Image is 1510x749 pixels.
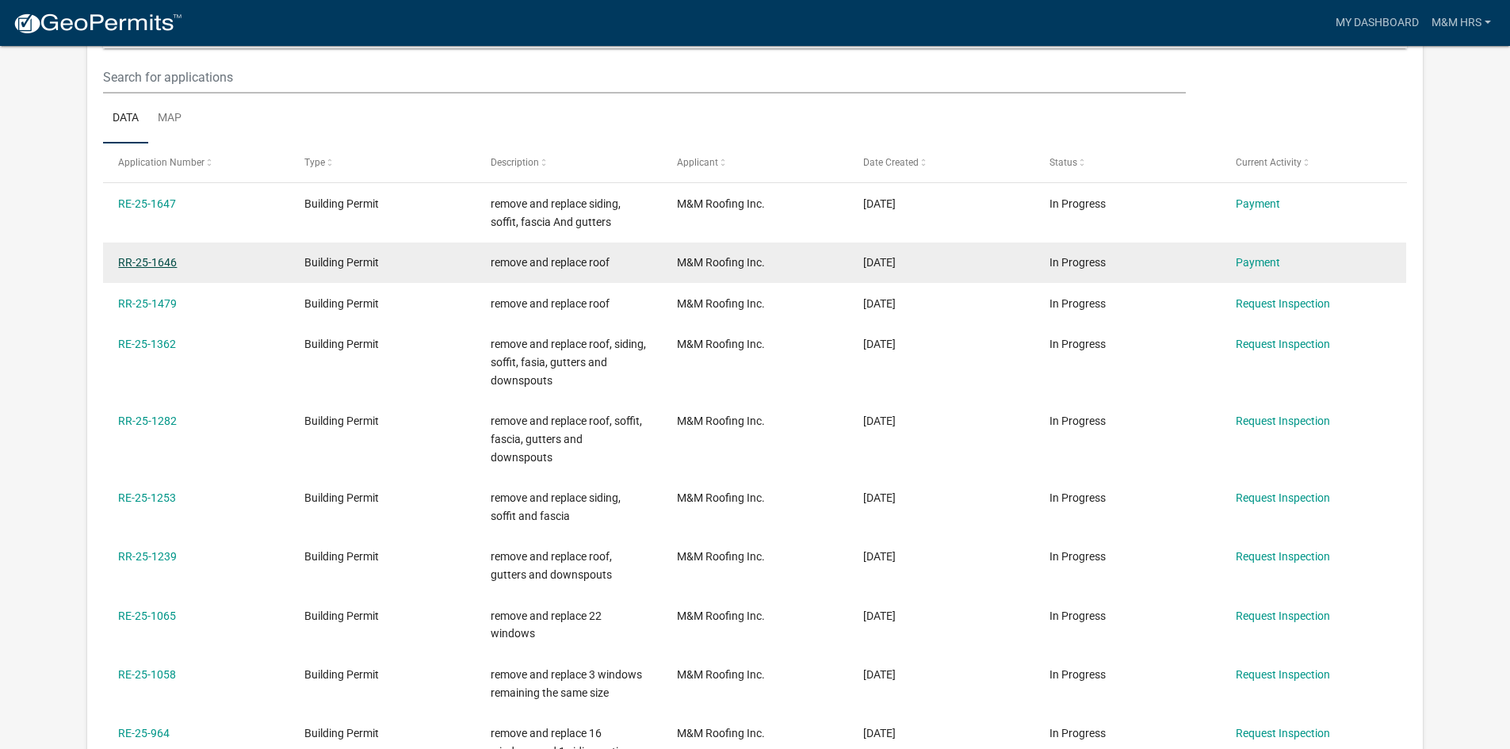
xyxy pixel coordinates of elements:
span: In Progress [1049,197,1106,210]
span: Building Permit [304,297,379,310]
span: remove and replace roof [491,297,610,310]
span: Status [1049,157,1077,168]
span: Building Permit [304,415,379,427]
a: Request Inspection [1236,668,1330,681]
span: M&M Roofing Inc. [677,197,765,210]
span: remove and replace roof, gutters and downspouts [491,550,612,581]
datatable-header-cell: Applicant [662,143,848,182]
span: 07/10/2025 [863,550,896,563]
span: Building Permit [304,668,379,681]
span: 07/28/2025 [863,338,896,350]
datatable-header-cell: Date Created [848,143,1034,182]
span: remove and replace roof, soffit, fascia, gutters and downspouts [491,415,642,464]
a: RE-25-1058 [118,668,176,681]
span: In Progress [1049,297,1106,310]
a: Request Inspection [1236,297,1330,310]
span: 06/19/2025 [863,610,896,622]
span: remove and replace 22 windows [491,610,602,640]
span: remove and replace siding, soffit, fascia And gutters [491,197,621,228]
span: M&M Roofing Inc. [677,415,765,427]
span: Building Permit [304,256,379,269]
datatable-header-cell: Description [476,143,662,182]
span: M&M Roofing Inc. [677,338,765,350]
span: In Progress [1049,256,1106,269]
a: RE-25-1253 [118,491,176,504]
span: In Progress [1049,550,1106,563]
a: Payment [1236,197,1280,210]
a: Payment [1236,256,1280,269]
a: Request Inspection [1236,338,1330,350]
input: Search for applications [103,61,1185,94]
span: Type [304,157,325,168]
a: RR-25-1646 [118,256,177,269]
span: Building Permit [304,550,379,563]
span: M&M Roofing Inc. [677,491,765,504]
a: Request Inspection [1236,491,1330,504]
span: 06/06/2025 [863,727,896,739]
span: Building Permit [304,610,379,622]
span: In Progress [1049,415,1106,427]
span: remove and replace 3 windows remaining the same size [491,668,642,699]
span: M&M Roofing Inc. [677,550,765,563]
span: M&M Roofing Inc. [677,727,765,739]
span: Building Permit [304,727,379,739]
span: 08/12/2025 [863,297,896,310]
span: In Progress [1049,727,1106,739]
a: Data [103,94,148,144]
span: Applicant [677,157,718,168]
span: Current Activity [1236,157,1302,168]
a: My Dashboard [1329,8,1425,38]
span: remove and replace siding, soffit and fascia [491,491,621,522]
span: Date Created [863,157,919,168]
span: Building Permit [304,491,379,504]
span: 06/18/2025 [863,668,896,681]
a: Request Inspection [1236,415,1330,427]
a: RR-25-1479 [118,297,177,310]
span: Description [491,157,539,168]
span: In Progress [1049,491,1106,504]
span: M&M Roofing Inc. [677,256,765,269]
a: Request Inspection [1236,727,1330,739]
span: 07/11/2025 [863,491,896,504]
span: 09/02/2025 [863,256,896,269]
span: Building Permit [304,338,379,350]
datatable-header-cell: Application Number [103,143,289,182]
span: 09/02/2025 [863,197,896,210]
a: RE-25-1362 [118,338,176,350]
a: RE-25-964 [118,727,170,739]
a: M&M HRS [1425,8,1497,38]
datatable-header-cell: Status [1034,143,1220,182]
span: remove and replace roof, siding, soffit, fasia, gutters and downspouts [491,338,646,387]
span: Building Permit [304,197,379,210]
a: RE-25-1647 [118,197,176,210]
a: Request Inspection [1236,610,1330,622]
span: In Progress [1049,338,1106,350]
span: 07/15/2025 [863,415,896,427]
datatable-header-cell: Type [289,143,476,182]
span: M&M Roofing Inc. [677,610,765,622]
a: RE-25-1065 [118,610,176,622]
span: Application Number [118,157,205,168]
a: Map [148,94,191,144]
a: RR-25-1282 [118,415,177,427]
span: In Progress [1049,668,1106,681]
span: M&M Roofing Inc. [677,297,765,310]
span: In Progress [1049,610,1106,622]
datatable-header-cell: Current Activity [1220,143,1406,182]
span: M&M Roofing Inc. [677,668,765,681]
a: Request Inspection [1236,550,1330,563]
span: remove and replace roof [491,256,610,269]
a: RR-25-1239 [118,550,177,563]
